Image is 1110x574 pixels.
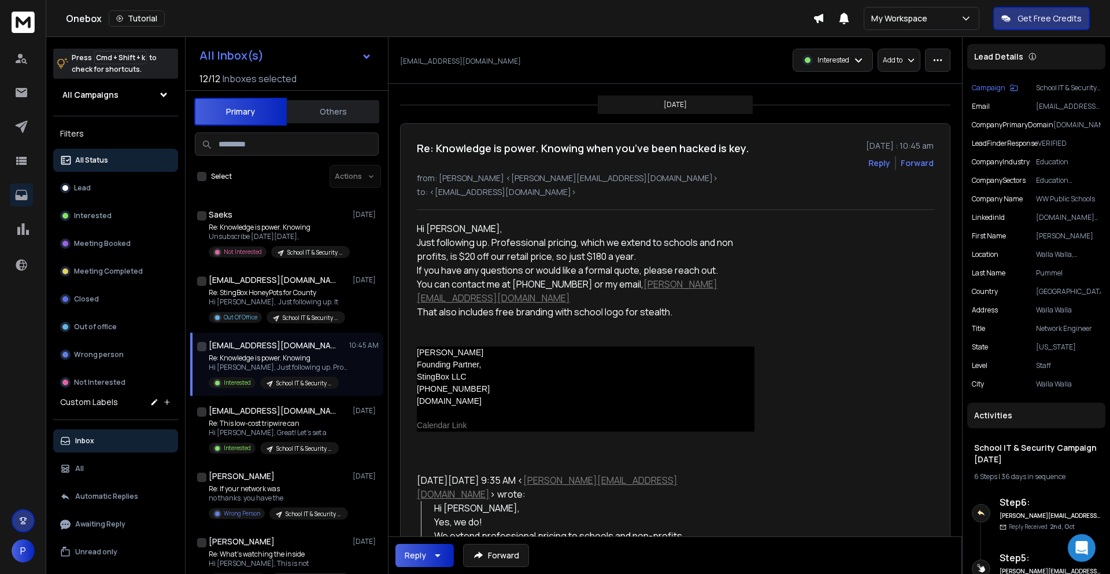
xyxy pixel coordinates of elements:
[74,267,143,276] p: Meeting Completed
[209,419,339,428] p: Re: This low-cost tripwire can
[972,380,984,389] p: city
[974,51,1023,62] p: Lead Details
[74,378,125,387] p: Not Interested
[209,297,345,307] p: Hi [PERSON_NAME], Just following up. It
[286,510,341,518] p: School IT & Security Campaign [DATE]
[53,343,178,366] button: Wrong person
[1036,176,1101,185] p: Education Management
[74,183,91,193] p: Lead
[199,72,220,86] span: 12 / 12
[417,347,754,371] div: [PERSON_NAME] Founding Partner,
[283,314,338,322] p: School IT & Security Campaign [DATE]
[972,343,988,352] p: state
[1036,102,1101,111] p: [EMAIL_ADDRESS][DOMAIN_NAME]
[53,371,178,394] button: Not Interested
[967,403,1105,428] div: Activities
[417,140,749,156] h1: Re: Knowledge is power. Knowing when you’ve been hacked is key.
[868,157,890,169] button: Reply
[817,56,849,65] p: Interested
[276,379,332,388] p: School IT & Security Campaign [DATE]
[972,250,998,259] p: location
[1053,120,1101,130] p: [DOMAIN_NAME]
[417,371,754,407] div: StingBox LLC [PHONE_NUMBER] [DOMAIN_NAME]
[190,44,381,67] button: All Inbox(s)
[53,513,178,536] button: Awaiting Reply
[1036,213,1101,222] p: [DOMAIN_NAME][URL][PERSON_NAME]
[224,248,262,256] p: Not Interested
[74,295,99,304] p: Closed
[972,194,1023,204] p: Company Name
[209,484,347,494] p: Re: If your network was
[972,102,990,111] p: Email
[417,263,754,305] div: If you have any questions or would like a formal quote, please reach out. You can contact me at [...
[12,539,35,562] button: P
[209,550,347,559] p: Re: What’s watching the inside
[1000,512,1101,520] h6: [PERSON_NAME][EMAIL_ADDRESS][DOMAIN_NAME]
[972,157,1030,167] p: companyIndustry
[417,421,467,430] a: Calendar Link
[53,315,178,338] button: Out of office
[972,287,998,296] p: country
[349,341,379,350] p: 10:45 AM
[353,406,379,415] p: [DATE]
[72,52,157,75] p: Press to check for shortcuts.
[972,176,1026,185] p: companySectors
[276,444,332,453] p: School IT & Security Campaign [DATE]
[1036,231,1101,241] p: [PERSON_NAME]
[209,363,347,372] p: Hi [PERSON_NAME], Just following up. Professional
[972,361,987,370] p: level
[224,378,251,387] p: Interested
[74,239,131,248] p: Meeting Booked
[74,350,124,359] p: Wrong person
[75,464,84,473] p: All
[972,83,1005,93] p: Campaign
[209,223,347,232] p: Re: Knowledge is power. Knowing
[53,83,178,106] button: All Campaigns
[53,457,178,480] button: All
[211,172,232,181] label: Select
[223,72,297,86] h3: Inboxes selected
[417,172,934,184] p: from: [PERSON_NAME] <[PERSON_NAME][EMAIL_ADDRESS][DOMAIN_NAME]>
[75,547,117,557] p: Unread only
[1036,157,1101,167] p: Education
[353,210,379,219] p: [DATE]
[866,140,934,152] p: [DATE] : 10:45 am
[972,306,998,315] p: address
[199,50,264,61] h1: All Inbox(s)
[209,274,336,286] h1: [EMAIL_ADDRESS][DOMAIN_NAME]
[1036,268,1101,278] p: Pummel
[94,51,147,64] span: Cmd + Shift + k
[287,248,343,257] p: School IT & Security Campaign [DATE]
[53,176,178,200] button: Lead
[1001,472,1065,481] span: 36 days in sequence
[1009,523,1075,531] p: Reply Received
[53,204,178,227] button: Interested
[53,429,178,452] button: Inbox
[974,472,997,481] span: 6 Steps
[209,288,345,297] p: Re: StingBox HoneyPots for County
[209,232,347,241] p: Unsubscribe [DATE][DATE],
[1036,324,1101,333] p: Network Engineer
[60,396,118,408] h3: Custom Labels
[75,520,125,529] p: Awaiting Reply
[405,550,426,561] div: Reply
[209,470,275,482] h1: [PERSON_NAME]
[1036,83,1101,93] p: School IT & Security Campaign [DATE]
[209,405,336,417] h1: [EMAIL_ADDRESS][DOMAIN_NAME]
[75,436,94,446] p: Inbox
[53,126,178,142] h3: Filters
[871,13,932,24] p: My Workspace
[74,211,112,220] p: Interested
[75,492,138,501] p: Automatic Replies
[224,313,257,322] p: Out Of Office
[74,322,117,332] p: Out of office
[209,494,347,503] p: no thanks. you have the
[209,209,232,220] h1: Saeks
[1050,523,1075,531] span: 2nd, Oct
[417,222,754,236] div: Hi [PERSON_NAME],
[972,324,985,333] p: title
[353,537,379,546] p: [DATE]
[395,544,454,567] button: Reply
[1036,194,1101,204] p: WW Public Schools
